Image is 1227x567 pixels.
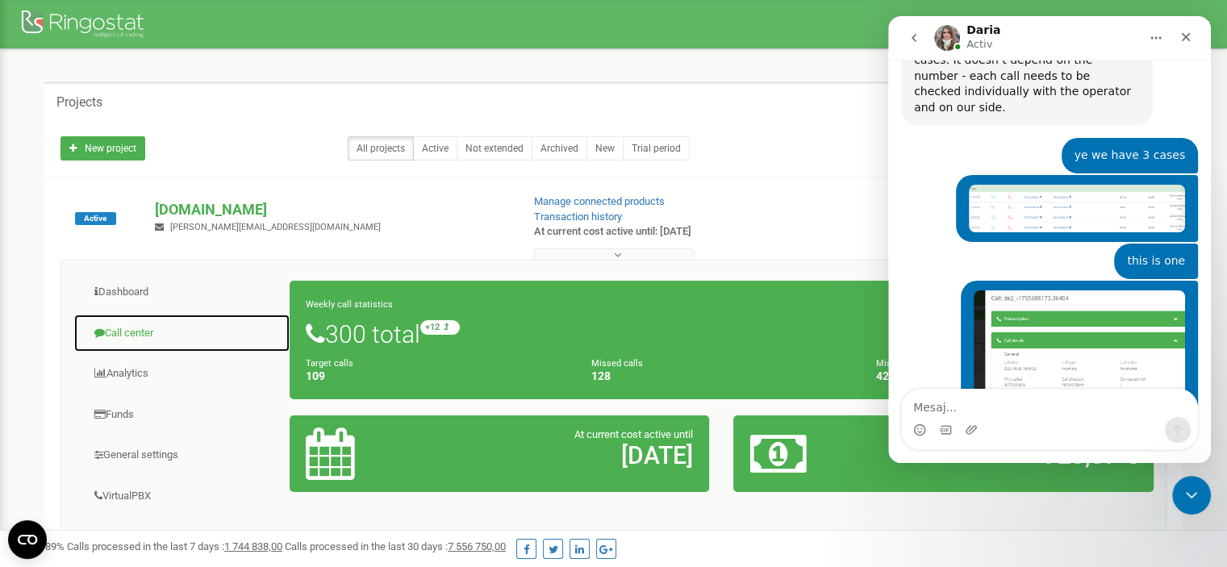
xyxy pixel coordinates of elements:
h1: 300 total [306,320,1137,348]
div: this is one [226,227,310,263]
h4: 109 [306,370,567,382]
h5: Projects [56,95,102,110]
a: New project [61,136,145,161]
h2: 723,37 € [887,442,1137,469]
a: Manage connected products [534,195,665,207]
a: End-to-end analytics [73,517,290,557]
span: Calls processed in the last 7 days : [67,540,282,552]
a: Analytics [73,354,290,394]
h4: 128 [591,370,853,382]
a: New [586,136,624,161]
p: [DOMAIN_NAME] [155,199,507,220]
a: All projects [348,136,414,161]
a: Trial period [623,136,690,161]
button: Selector gif [51,407,64,420]
p: At current cost active until: [DATE] [534,224,792,240]
a: Transaction history [534,211,622,223]
button: Open CMP widget [8,520,47,559]
div: Petruta scrie… [13,227,310,265]
button: Încărcare atașament [77,407,90,420]
div: ye we have 3 cases [186,131,298,148]
a: VirtualPBX [73,477,290,516]
textarea: Mesaj... [14,373,309,401]
small: Target calls [306,358,353,369]
small: Missed call ratio [876,358,944,369]
div: Petruta scrie… [13,122,310,159]
small: Weekly call statistics [306,299,393,310]
u: 1 744 838,00 [224,540,282,552]
a: Active [413,136,457,161]
small: Missed calls [591,358,643,369]
span: At current cost active until [574,428,693,440]
iframe: Intercom live chat [1172,476,1211,515]
button: Trimite un mesaj… [277,401,303,427]
a: General settings [73,436,290,475]
a: Dashboard [73,273,290,312]
a: Archived [532,136,587,161]
div: Please send only the problematic cases. It doesn’t depend on the number - each call needs to be c... [26,20,252,99]
div: Petruta scrie… [13,159,310,227]
small: +12 [420,320,460,335]
a: Funds [73,395,290,435]
h2: [DATE] [443,442,693,469]
iframe: Intercom live chat [888,16,1211,463]
div: Petruta scrie… [13,265,310,502]
button: Selector de emoji [25,407,38,420]
a: Not extended [457,136,532,161]
span: [PERSON_NAME][EMAIL_ADDRESS][DOMAIN_NAME] [170,222,381,232]
u: 7 556 750,00 [448,540,506,552]
div: this is one [239,237,297,253]
h4: 42,67 % [876,370,1137,382]
span: Active [75,212,116,225]
a: Call center [73,314,290,353]
div: ye we have 3 cases [173,122,311,157]
span: Calls processed in the last 30 days : [285,540,506,552]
